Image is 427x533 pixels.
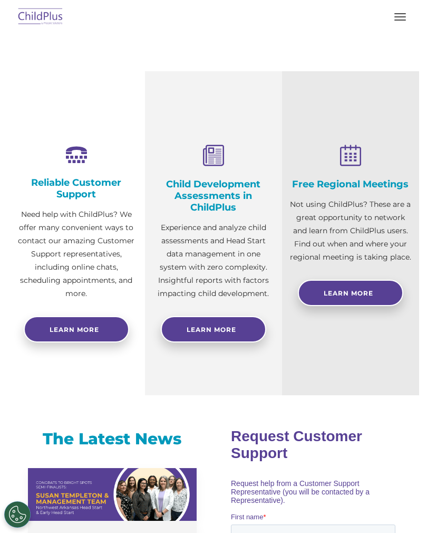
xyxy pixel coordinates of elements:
[16,177,137,200] h4: Reliable Customer Support
[28,429,197,450] h3: The Latest News
[153,221,274,300] p: Experience and analyze child assessments and Head Start data management in one system with zero c...
[16,208,137,300] p: Need help with ChildPlus? We offer many convenient ways to contact our amazing Customer Support r...
[249,425,427,533] iframe: Chat Widget
[4,501,31,528] button: Cookies Settings
[324,289,373,297] span: Learn More
[298,280,403,306] a: Learn More
[16,5,65,30] img: ChildPlus by Procare Solutions
[290,198,411,264] p: Not using ChildPlus? These are a great opportunity to network and learn from ChildPlus users. Fin...
[290,178,411,190] h4: Free Regional Meetings
[187,326,236,334] span: Learn More
[24,316,129,342] a: Learn more
[153,178,274,213] h4: Child Development Assessments in ChildPlus
[161,316,266,342] a: Learn More
[50,326,99,334] span: Learn more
